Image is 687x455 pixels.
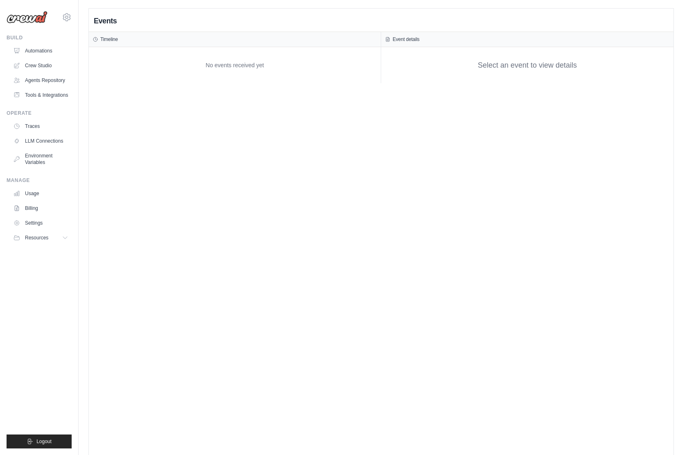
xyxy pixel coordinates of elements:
[10,89,72,102] a: Tools & Integrations
[478,60,577,71] div: Select an event to view details
[36,438,52,445] span: Logout
[10,44,72,57] a: Automations
[7,435,72,448] button: Logout
[94,15,117,27] h2: Events
[10,149,72,169] a: Environment Variables
[10,120,72,133] a: Traces
[7,177,72,184] div: Manage
[25,234,48,241] span: Resources
[10,59,72,72] a: Crew Studio
[7,34,72,41] div: Build
[7,11,47,23] img: Logo
[10,74,72,87] a: Agents Repository
[10,231,72,244] button: Resources
[10,216,72,230] a: Settings
[10,202,72,215] a: Billing
[10,187,72,200] a: Usage
[93,51,377,79] div: No events received yet
[393,36,420,43] h3: Event details
[7,110,72,116] div: Operate
[10,134,72,148] a: LLM Connections
[100,36,118,43] h3: Timeline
